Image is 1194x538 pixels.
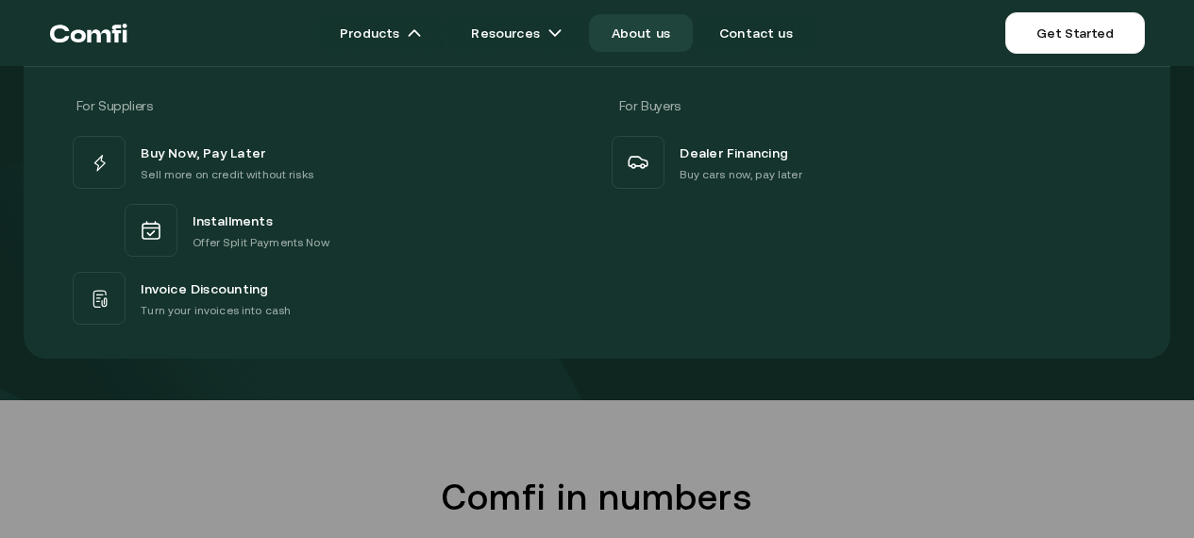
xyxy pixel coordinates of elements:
[141,141,265,165] span: Buy Now, Pay Later
[680,141,788,165] span: Dealer Financing
[193,209,273,233] span: Installments
[141,301,291,320] p: Turn your invoices into cash
[589,14,693,52] a: About us
[1005,12,1144,54] a: Get Started
[141,277,268,301] span: Invoice Discounting
[407,25,422,41] img: arrow icons
[547,25,563,41] img: arrow icons
[69,193,585,268] a: InstallmentsOffer Split Payments Now
[141,165,313,184] p: Sell more on credit without risks
[619,98,681,113] span: For Buyers
[69,268,585,328] a: Invoice DiscountingTurn your invoices into cash
[50,5,127,61] a: Return to the top of the Comfi home page
[697,14,816,52] a: Contact us
[69,132,585,193] a: Buy Now, Pay LaterSell more on credit without risks
[680,165,801,184] p: Buy cars now, pay later
[193,233,328,252] p: Offer Split Payments Now
[317,14,445,52] a: Productsarrow icons
[608,132,1124,193] a: Dealer FinancingBuy cars now, pay later
[448,14,584,52] a: Resourcesarrow icons
[76,98,152,113] span: For Suppliers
